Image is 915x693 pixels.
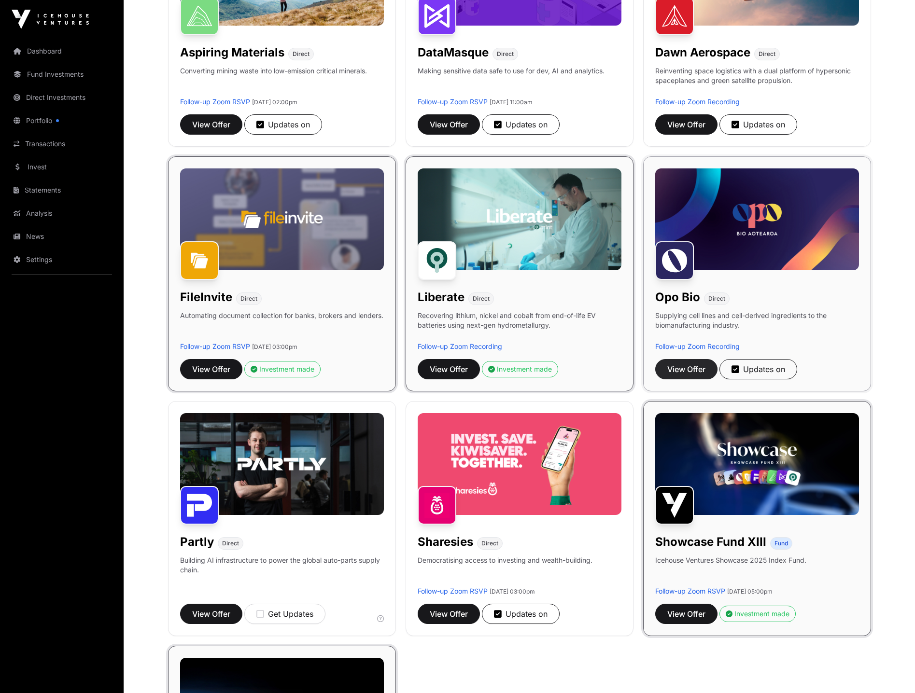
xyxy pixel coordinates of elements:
[180,413,384,515] img: Partly-Banner.jpg
[490,98,533,106] span: [DATE] 11:00am
[240,295,257,303] span: Direct
[655,241,694,280] img: Opo Bio
[418,604,480,624] button: View Offer
[655,45,750,60] h1: Dawn Aerospace
[655,534,766,550] h1: Showcase Fund XIII
[667,363,705,375] span: View Offer
[180,555,384,586] p: Building AI infrastructure to power the global auto-parts supply chain.
[12,10,89,29] img: Icehouse Ventures Logo
[430,363,468,375] span: View Offer
[8,226,116,247] a: News
[655,66,859,97] p: Reinventing space logistics with a dual platform of hypersonic spaceplanes and green satellite pr...
[418,342,502,350] a: Follow-up Zoom Recording
[418,587,488,595] a: Follow-up Zoom RSVP
[180,168,384,270] img: File-Invite-Banner.jpg
[252,98,297,106] span: [DATE] 02:00pm
[719,114,797,135] button: Updates on
[180,311,383,342] p: Automating document collection for banks, brokers and lenders.
[655,114,718,135] button: View Offer
[719,359,797,379] button: Updates on
[418,66,605,97] p: Making sensitive data safe to use for dev, AI and analytics.
[494,608,548,620] div: Updates on
[667,119,705,130] span: View Offer
[180,534,214,550] h1: Partly
[430,608,468,620] span: View Offer
[8,249,116,270] a: Settings
[180,97,250,106] a: Follow-up Zoom RSVP
[708,295,725,303] span: Direct
[418,45,489,60] h1: DataMasque
[655,587,725,595] a: Follow-up Zoom RSVP
[418,114,480,135] button: View Offer
[8,133,116,154] a: Transactions
[418,97,488,106] a: Follow-up Zoom RSVP
[482,361,558,377] button: Investment made
[8,110,116,131] a: Portfolio
[655,168,859,270] img: Opo-Bio-Banner.jpg
[180,486,219,525] img: Partly
[655,311,859,330] p: Supplying cell lines and cell-derived ingredients to the biomanufacturing industry.
[418,241,456,280] img: Liberate
[180,604,242,624] button: View Offer
[494,119,548,130] div: Updates on
[192,608,230,620] span: View Offer
[180,342,250,350] a: Follow-up Zoom RSVP
[655,555,806,565] p: Icehouse Ventures Showcase 2025 Index Fund.
[180,45,284,60] h1: Aspiring Materials
[732,363,785,375] div: Updates on
[482,114,560,135] button: Updates on
[192,363,230,375] span: View Offer
[867,647,915,693] iframe: Chat Widget
[256,608,313,620] div: Get Updates
[252,343,297,350] span: [DATE] 03:00pm
[418,168,621,270] img: Liberate-Banner.jpg
[488,364,552,374] div: Investment made
[418,413,621,515] img: Sharesies-Banner.jpg
[256,119,310,130] div: Updates on
[727,588,773,595] span: [DATE] 05:00pm
[655,342,740,350] a: Follow-up Zoom Recording
[774,540,788,547] span: Fund
[655,97,740,106] a: Follow-up Zoom Recording
[418,290,465,305] h1: Liberate
[8,156,116,178] a: Invest
[655,290,700,305] h1: Opo Bio
[655,359,718,379] button: View Offer
[719,606,796,622] button: Investment made
[482,604,560,624] button: Updates on
[180,114,242,135] button: View Offer
[418,486,456,525] img: Sharesies
[8,180,116,201] a: Statements
[8,87,116,108] a: Direct Investments
[192,119,230,130] span: View Offer
[418,359,480,379] a: View Offer
[180,359,242,379] button: View Offer
[497,50,514,58] span: Direct
[726,609,789,619] div: Investment made
[244,604,325,624] button: Get Updates
[180,290,232,305] h1: FileInvite
[8,203,116,224] a: Analysis
[251,364,314,374] div: Investment made
[759,50,775,58] span: Direct
[430,119,468,130] span: View Offer
[655,604,718,624] button: View Offer
[293,50,310,58] span: Direct
[481,540,498,547] span: Direct
[222,540,239,547] span: Direct
[418,555,592,586] p: Democratising access to investing and wealth-building.
[180,66,367,97] p: Converting mining waste into low-emission critical minerals.
[473,295,490,303] span: Direct
[8,41,116,62] a: Dashboard
[244,114,322,135] button: Updates on
[490,588,535,595] span: [DATE] 03:00pm
[667,608,705,620] span: View Offer
[655,486,694,525] img: Showcase Fund XIII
